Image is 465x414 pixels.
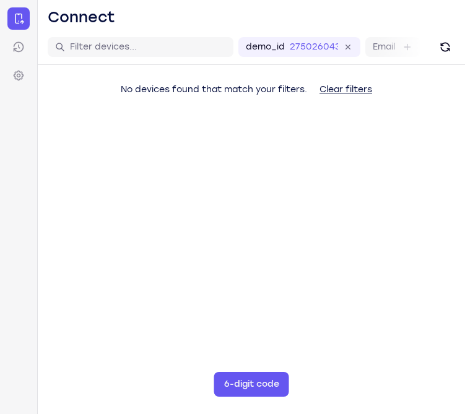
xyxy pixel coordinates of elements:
label: demo_id [246,41,285,53]
a: Sessions [7,36,30,58]
button: Refresh [435,37,455,57]
label: Email [373,41,395,53]
a: Settings [7,64,30,87]
a: Connect [7,7,30,30]
button: Clear filters [310,77,382,102]
input: Filter devices... [70,41,226,53]
span: No devices found that match your filters. [121,84,307,95]
button: 6-digit code [214,372,289,397]
h1: Connect [48,7,115,27]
